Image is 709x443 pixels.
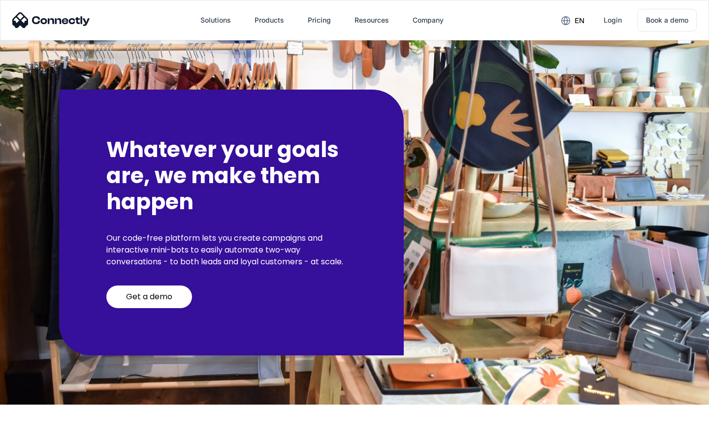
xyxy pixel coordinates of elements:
[200,13,231,27] div: Solutions
[354,13,389,27] div: Resources
[255,13,284,27] div: Products
[308,13,331,27] div: Pricing
[413,13,444,27] div: Company
[126,292,172,302] div: Get a demo
[300,8,339,32] a: Pricing
[20,426,59,440] ul: Language list
[604,13,622,27] div: Login
[638,9,697,32] a: Book a demo
[575,14,584,28] div: en
[106,137,356,215] h2: Whatever your goals are, we make them happen
[106,232,356,268] p: Our code-free platform lets you create campaigns and interactive mini-bots to easily automate two...
[12,12,90,28] img: Connectly Logo
[10,426,59,440] aside: Language selected: English
[596,8,630,32] a: Login
[106,285,192,308] a: Get a demo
